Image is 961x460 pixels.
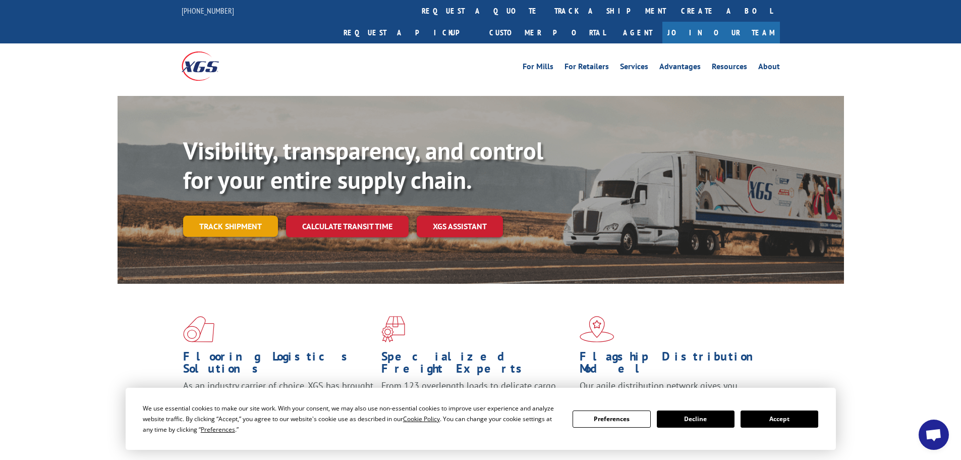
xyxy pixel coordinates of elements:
span: Our agile distribution network gives you nationwide inventory management on demand. [580,380,765,403]
a: [PHONE_NUMBER] [182,6,234,16]
h1: Specialized Freight Experts [381,350,572,380]
div: Open chat [919,420,949,450]
a: Request a pickup [336,22,482,43]
a: Advantages [659,63,701,74]
a: Resources [712,63,747,74]
a: For Retailers [564,63,609,74]
span: Cookie Policy [403,415,440,423]
button: Accept [741,411,818,428]
button: Preferences [573,411,650,428]
img: xgs-icon-flagship-distribution-model-red [580,316,614,342]
img: xgs-icon-total-supply-chain-intelligence-red [183,316,214,342]
img: xgs-icon-focused-on-flooring-red [381,316,405,342]
h1: Flagship Distribution Model [580,350,770,380]
a: Track shipment [183,216,278,237]
a: Customer Portal [482,22,613,43]
a: XGS ASSISTANT [417,216,503,237]
p: From 123 overlength loads to delicate cargo, our experienced staff knows the best way to move you... [381,380,572,425]
a: Agent [613,22,662,43]
span: As an industry carrier of choice, XGS has brought innovation and dedication to flooring logistics... [183,380,373,416]
a: For Mills [523,63,553,74]
a: Calculate transit time [286,216,409,237]
h1: Flooring Logistics Solutions [183,350,374,380]
div: Cookie Consent Prompt [126,388,836,450]
a: Services [620,63,648,74]
b: Visibility, transparency, and control for your entire supply chain. [183,135,543,195]
div: We use essential cookies to make our site work. With your consent, we may also use non-essential ... [143,403,560,435]
a: Join Our Team [662,22,780,43]
a: About [758,63,780,74]
span: Preferences [201,425,235,434]
button: Decline [657,411,734,428]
